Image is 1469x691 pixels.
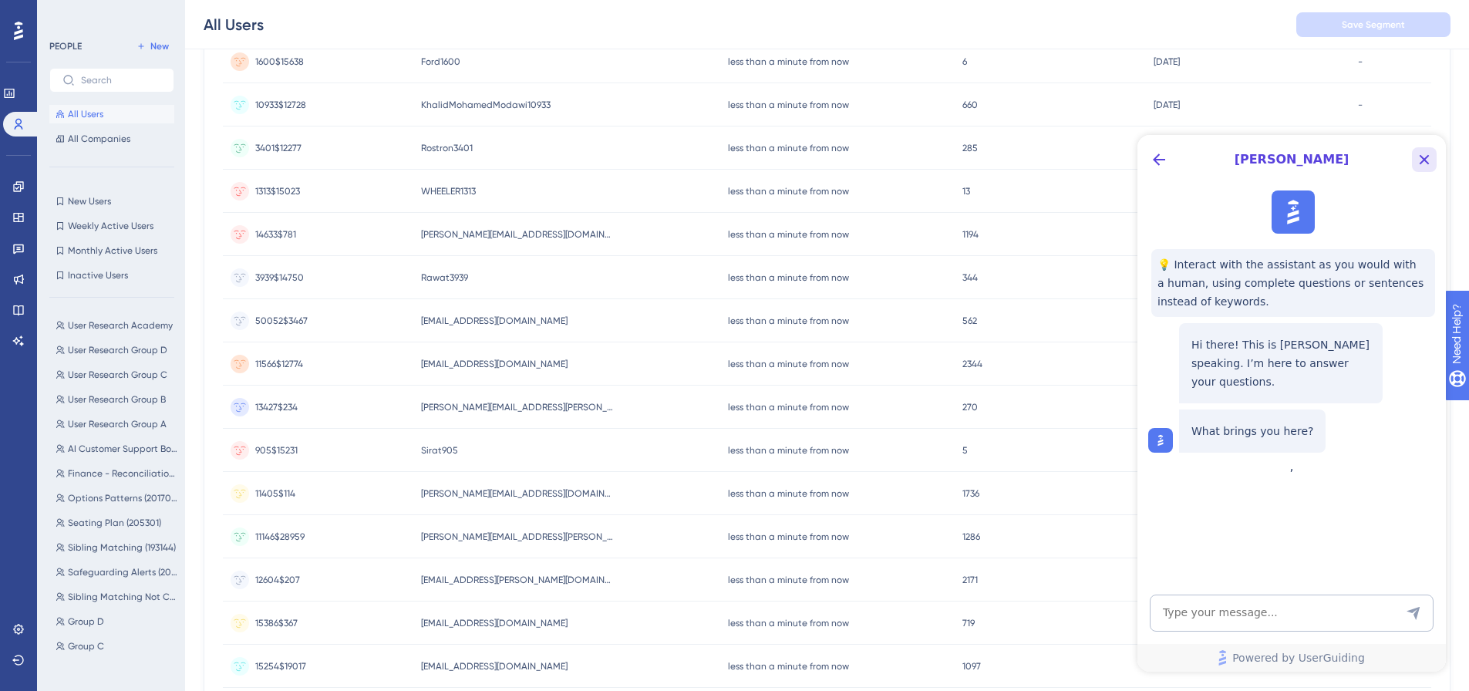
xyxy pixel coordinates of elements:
time: less than a minute from now [728,186,849,197]
span: 11405$114 [255,487,295,500]
span: [PERSON_NAME][EMAIL_ADDRESS][DOMAIN_NAME] [421,487,614,500]
span: Group C [68,640,104,652]
time: less than a minute from now [728,99,849,110]
span: 1286 [962,531,980,543]
span: 50052$3467 [255,315,308,327]
span: 11566$12774 [255,358,303,370]
time: less than a minute from now [728,488,849,499]
time: [DATE] [1154,99,1180,110]
span: - [1358,99,1363,111]
span: 660 [962,99,978,111]
span: 1313$15023 [255,185,300,197]
span: [EMAIL_ADDRESS][DOMAIN_NAME] [421,617,568,629]
span: WHEELER1313 [421,185,476,197]
time: less than a minute from now [728,359,849,369]
span: 15254$19017 [255,660,306,672]
span: [EMAIL_ADDRESS][PERSON_NAME][DOMAIN_NAME] [421,574,614,586]
span: Need Help? [36,4,96,22]
button: Save Segment [1296,12,1450,37]
span: KhalidMohamedModawi10933 [421,99,551,111]
span: 1194 [962,228,979,241]
time: less than a minute from now [728,575,849,585]
span: - [1358,56,1363,68]
time: less than a minute from now [728,229,849,240]
span: [PERSON_NAME][EMAIL_ADDRESS][PERSON_NAME][DOMAIN_NAME] [421,531,614,543]
span: 285 [962,142,978,154]
span: 3939$14750 [255,271,304,284]
span: 1097 [962,660,981,672]
button: Sibling Matching (193144) [49,538,184,557]
button: Safeguarding Alerts (202844) [49,563,184,581]
time: less than a minute from now [728,661,849,672]
span: 5 [962,444,968,457]
span: 6 [962,56,967,68]
span: 10933$12728 [255,99,306,111]
div: All Users [204,14,264,35]
time: less than a minute from now [728,531,849,542]
span: 14633$781 [255,228,296,241]
span: Rostron3401 [421,142,473,154]
time: less than a minute from now [728,56,849,67]
span: 11146$28959 [255,531,305,543]
span: 344 [962,271,978,284]
span: [PERSON_NAME][EMAIL_ADDRESS][PERSON_NAME][DOMAIN_NAME] [421,401,614,413]
span: Group D [68,615,104,628]
button: Group C [49,637,184,656]
time: less than a minute from now [728,402,849,413]
span: 3401$12277 [255,142,302,154]
span: 15386$367 [255,617,298,629]
span: [PERSON_NAME][EMAIL_ADDRESS][DOMAIN_NAME] [421,228,614,241]
span: 2344 [962,358,982,370]
time: less than a minute from now [728,272,849,283]
iframe: UserGuiding AI Assistant [1137,135,1446,672]
span: Ford1600 [421,56,460,68]
time: less than a minute from now [728,315,849,326]
span: 1600$15638 [255,56,304,68]
span: 12604$207 [255,574,300,586]
span: Sibling Matching Not Completed HS [68,591,177,603]
span: Safeguarding Alerts (202844) [68,566,177,578]
span: 13427$234 [255,401,298,413]
span: [EMAIL_ADDRESS][DOMAIN_NAME] [421,660,568,672]
span: Rawat3939 [421,271,468,284]
span: 719 [962,617,975,629]
span: Sibling Matching (193144) [68,541,176,554]
span: [EMAIL_ADDRESS][DOMAIN_NAME] [421,358,568,370]
span: 1736 [962,487,979,500]
time: less than a minute from now [728,618,849,629]
span: Sirat905 [421,444,458,457]
span: 905$15231 [255,444,298,457]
